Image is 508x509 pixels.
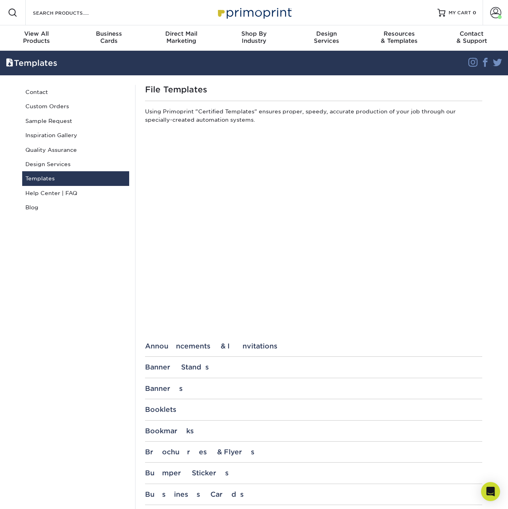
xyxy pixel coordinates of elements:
[73,30,145,37] span: Business
[481,482,500,501] div: Open Intercom Messenger
[145,469,482,477] div: Bumper Stickers
[218,30,290,44] div: Industry
[145,85,482,94] h1: File Templates
[145,30,218,37] span: Direct Mail
[145,427,482,435] div: Bookmarks
[145,25,218,51] a: Direct MailMarketing
[449,10,471,16] span: MY CART
[363,30,435,37] span: Resources
[22,99,129,113] a: Custom Orders
[22,186,129,200] a: Help Center | FAQ
[22,200,129,214] a: Blog
[145,448,482,456] div: Brochures & Flyers
[145,107,482,127] p: Using Primoprint "Certified Templates" ensures proper, speedy, accurate production of your job th...
[145,385,482,392] div: Banners
[145,406,482,413] div: Booklets
[32,8,109,17] input: SEARCH PRODUCTS.....
[22,128,129,142] a: Inspiration Gallery
[435,30,508,37] span: Contact
[473,10,476,15] span: 0
[214,4,294,21] img: Primoprint
[2,485,67,506] iframe: Google Customer Reviews
[145,30,218,44] div: Marketing
[290,30,363,44] div: Services
[363,30,435,44] div: & Templates
[22,171,129,186] a: Templates
[145,490,482,498] div: Business Cards
[435,30,508,44] div: & Support
[290,30,363,37] span: Design
[22,114,129,128] a: Sample Request
[145,342,482,350] div: Announcements & Invitations
[435,25,508,51] a: Contact& Support
[22,85,129,99] a: Contact
[218,30,290,37] span: Shop By
[73,25,145,51] a: BusinessCards
[73,30,145,44] div: Cards
[145,363,482,371] div: Banner Stands
[363,25,435,51] a: Resources& Templates
[290,25,363,51] a: DesignServices
[218,25,290,51] a: Shop ByIndustry
[22,157,129,171] a: Design Services
[22,143,129,157] a: Quality Assurance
